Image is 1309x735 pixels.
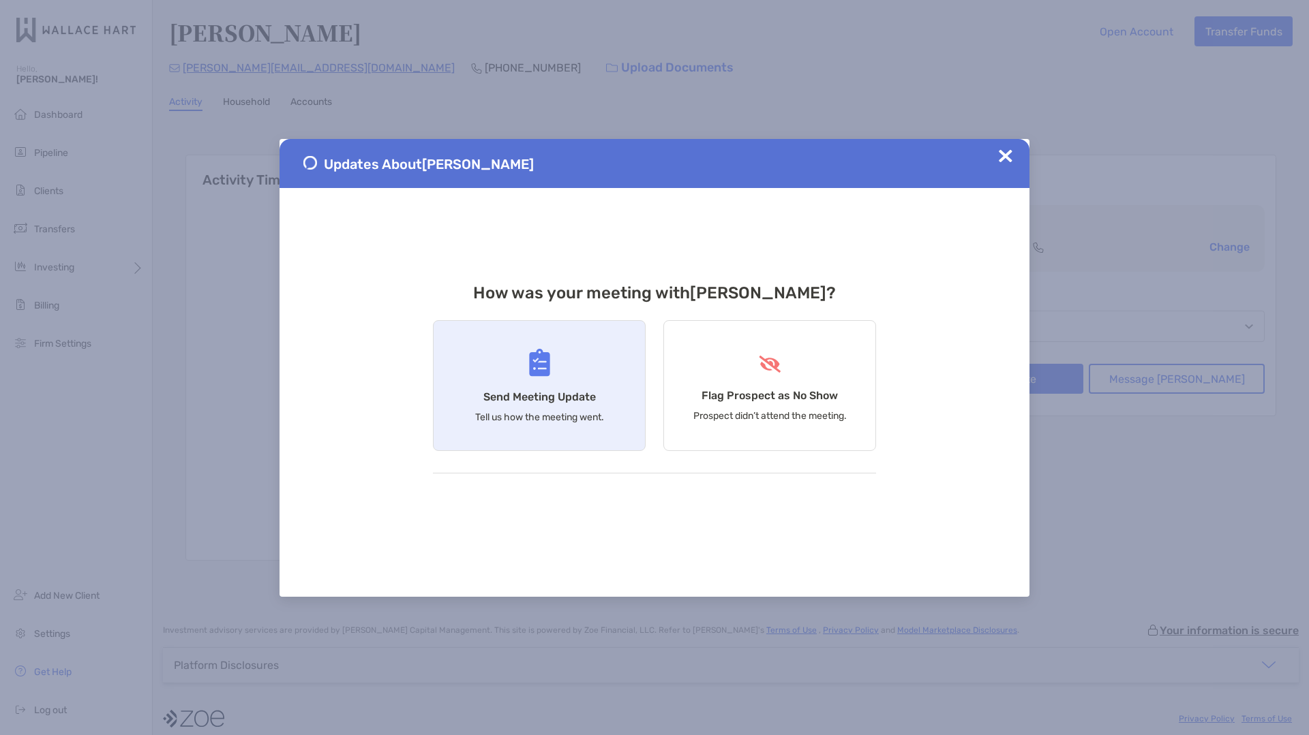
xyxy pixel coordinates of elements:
[303,156,317,170] img: Send Meeting Update 1
[475,411,604,423] p: Tell us how the meeting went.
[433,283,876,302] h3: How was your meeting with [PERSON_NAME] ?
[483,390,596,403] h4: Send Meeting Update
[529,349,550,377] img: Send Meeting Update
[693,410,847,422] p: Prospect didn’t attend the meeting.
[324,156,534,172] span: Updates About [PERSON_NAME]
[702,389,838,402] h4: Flag Prospect as No Show
[999,149,1012,163] img: Close Updates Zoe
[757,356,783,373] img: Flag Prospect as No Show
